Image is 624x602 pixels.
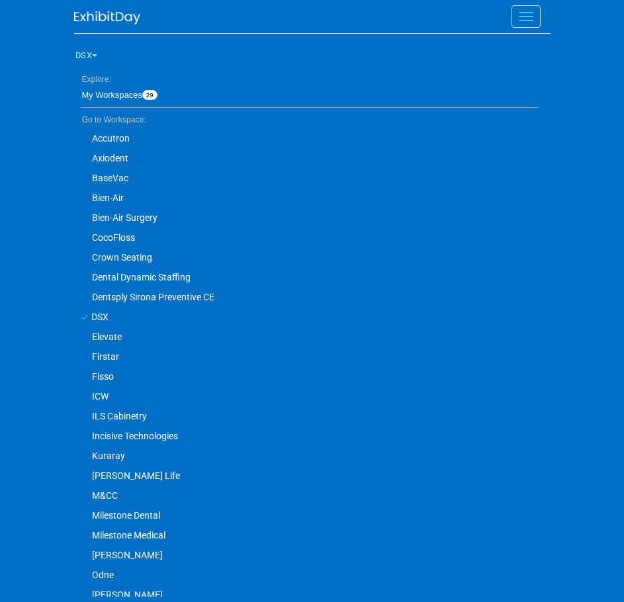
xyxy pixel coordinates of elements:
button: Menu [512,5,541,28]
span: 29 [142,90,157,101]
a: [PERSON_NAME] [74,545,539,565]
img: ExhibitDay [74,11,140,24]
a: Axiodent [74,148,539,168]
a: Crown Seating [74,247,539,267]
a: Bien-Air Surgery [74,208,539,228]
a: ICW [74,386,539,406]
a: CocoFloss [74,228,539,247]
a: My Workspaces29 [81,83,539,107]
a: Dentsply Sirona Preventive CE [74,287,539,307]
a: Dental Dynamic Staffing [74,267,539,287]
a: DSX [74,307,539,327]
a: Elevate [74,327,539,347]
a: Accutron [74,128,539,148]
a: Milestone Medical [74,525,539,545]
a: Bien-Air [74,188,539,208]
a: Kuraray [74,446,539,466]
a: BaseVac [74,168,539,188]
a: Odne [74,565,539,585]
a: M&CC [74,486,539,505]
button: DSX [74,39,114,67]
a: Milestone Dental [74,505,539,525]
li: Go to Workspace: [74,111,539,128]
a: ILS Cabinetry [74,406,539,426]
a: Incisive Technologies [74,426,539,446]
a: [PERSON_NAME] Life [74,466,539,486]
li: Explore: [74,71,539,83]
a: Fisso [74,366,539,386]
a: Firstar [74,347,539,366]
